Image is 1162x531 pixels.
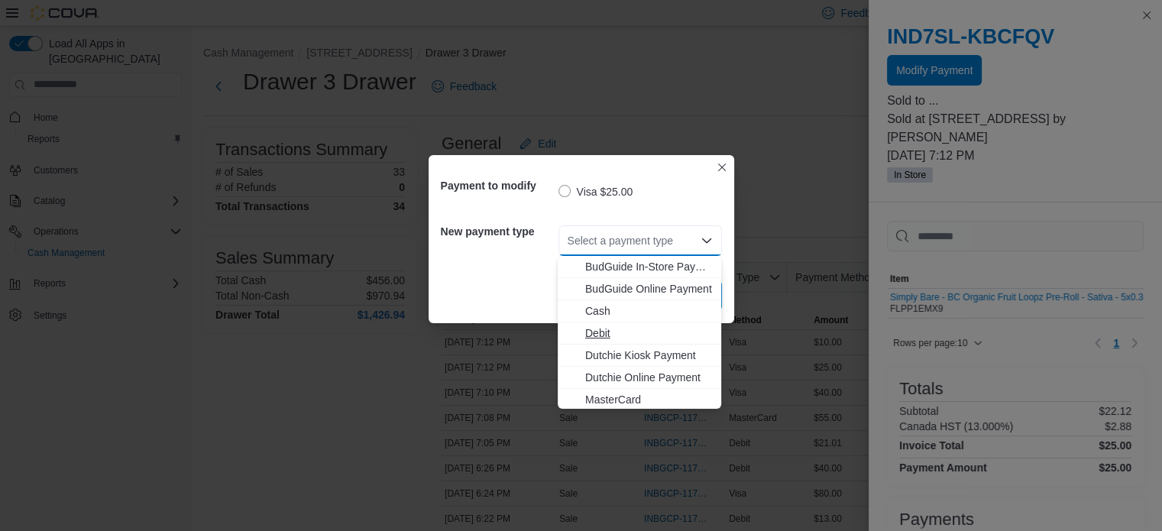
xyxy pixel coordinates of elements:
[585,370,712,385] span: Dutchie Online Payment
[585,281,712,296] span: BudGuide Online Payment
[441,216,555,247] h5: New payment type
[701,235,713,247] button: Close list of options
[585,325,712,341] span: Debit
[558,278,721,300] button: BudGuide Online Payment
[558,300,721,322] button: Cash
[568,232,569,250] input: Accessible screen reader label
[441,170,555,201] h5: Payment to modify
[558,256,721,278] button: BudGuide In-Store Payment
[585,348,712,363] span: Dutchie Kiosk Payment
[558,256,721,455] div: Choose from the following options
[558,367,721,389] button: Dutchie Online Payment
[558,183,633,201] label: Visa $25.00
[585,392,712,407] span: MasterCard
[713,158,731,176] button: Closes this modal window
[558,345,721,367] button: Dutchie Kiosk Payment
[558,389,721,411] button: MasterCard
[585,303,712,319] span: Cash
[585,259,712,274] span: BudGuide In-Store Payment
[558,322,721,345] button: Debit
